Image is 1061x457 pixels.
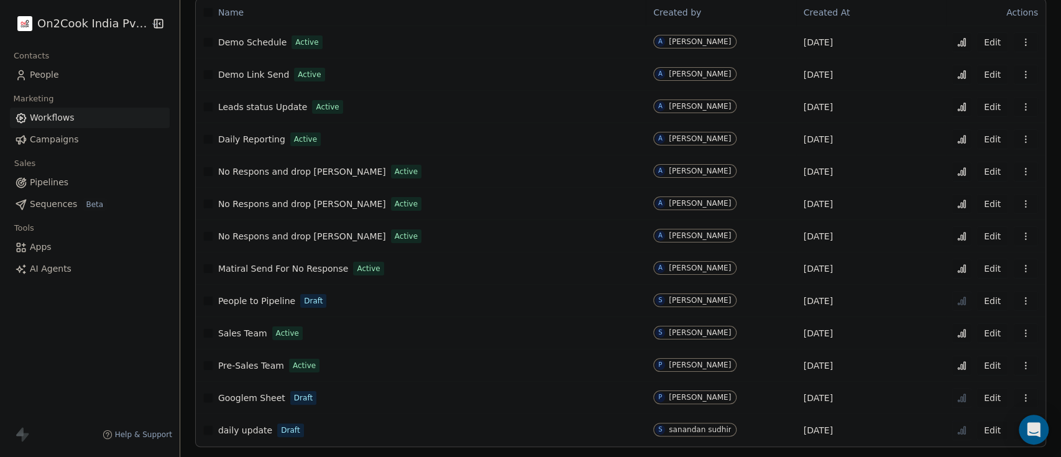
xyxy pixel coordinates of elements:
[30,111,75,124] span: Workflows
[218,230,386,242] a: No Respons and drop [PERSON_NAME]
[976,226,1008,246] a: Edit
[218,361,284,371] span: Pre-Sales Team
[37,16,147,32] span: On2Cook India Pvt. Ltd.
[218,231,386,241] span: No Respons and drop [PERSON_NAME]
[218,425,272,435] span: daily update
[281,425,300,436] span: Draft
[218,36,287,48] a: Demo Schedule
[17,16,32,31] img: on2cook%20logo-04%20copy.jpg
[976,291,1008,311] button: Edit
[804,359,833,372] span: [DATE]
[218,70,289,80] span: Demo Link Send
[1019,415,1049,445] div: Open Intercom Messenger
[669,102,731,111] div: [PERSON_NAME]
[218,296,295,306] span: People to Pipeline
[669,199,731,208] div: [PERSON_NAME]
[804,7,850,17] span: Created At
[658,295,662,305] div: S
[976,356,1008,376] a: Edit
[294,392,313,404] span: Draft
[10,237,170,257] a: Apps
[1006,7,1038,17] span: Actions
[10,172,170,193] a: Pipelines
[218,198,386,210] a: No Respons and drop [PERSON_NAME]
[804,198,833,210] span: [DATE]
[82,198,107,211] span: Beta
[218,68,289,81] a: Demo Link Send
[218,199,386,209] span: No Respons and drop [PERSON_NAME]
[10,65,170,85] a: People
[295,37,318,48] span: Active
[669,296,731,305] div: [PERSON_NAME]
[976,129,1008,149] button: Edit
[669,328,731,337] div: [PERSON_NAME]
[30,68,59,81] span: People
[9,219,39,238] span: Tools
[304,295,323,307] span: Draft
[395,198,418,210] span: Active
[976,97,1008,117] button: Edit
[976,32,1008,52] button: Edit
[658,392,662,402] div: P
[976,162,1008,182] button: Edit
[669,425,731,434] div: sanandan sudhir
[658,231,663,241] div: A
[218,392,285,404] a: Googlem Sheet
[218,295,295,307] a: People to Pipeline
[218,134,285,144] span: Daily Reporting
[658,37,663,47] div: A
[804,165,833,178] span: [DATE]
[218,264,348,274] span: Matiral Send For No Response
[8,90,59,108] span: Marketing
[804,424,833,436] span: [DATE]
[653,7,701,17] span: Created by
[669,264,731,272] div: [PERSON_NAME]
[976,259,1008,279] a: Edit
[804,295,833,307] span: [DATE]
[10,194,170,215] a: SequencesBeta
[218,6,244,19] span: Name
[30,262,71,275] span: AI Agents
[30,133,78,146] span: Campaigns
[218,424,272,436] a: daily update
[669,231,731,240] div: [PERSON_NAME]
[218,393,285,403] span: Googlem Sheet
[218,165,386,178] a: No Respons and drop [PERSON_NAME]
[276,328,299,339] span: Active
[804,36,833,48] span: [DATE]
[10,108,170,128] a: Workflows
[804,392,833,404] span: [DATE]
[15,13,142,34] button: On2Cook India Pvt. Ltd.
[658,134,663,144] div: A
[658,69,663,79] div: A
[30,241,52,254] span: Apps
[658,166,663,176] div: A
[976,323,1008,343] button: Edit
[804,101,833,113] span: [DATE]
[294,134,317,145] span: Active
[395,231,418,242] span: Active
[8,47,55,65] span: Contacts
[9,154,41,173] span: Sales
[30,198,77,211] span: Sequences
[395,166,418,177] span: Active
[669,393,731,402] div: [PERSON_NAME]
[218,262,348,275] a: Matiral Send For No Response
[976,420,1008,440] button: Edit
[804,327,833,339] span: [DATE]
[10,259,170,279] a: AI Agents
[658,425,662,435] div: S
[804,133,833,145] span: [DATE]
[218,101,308,113] a: Leads status Update
[218,102,308,112] span: Leads status Update
[218,167,386,177] span: No Respons and drop [PERSON_NAME]
[976,194,1008,214] button: Edit
[669,134,731,143] div: [PERSON_NAME]
[103,430,172,440] a: Help & Support
[976,388,1008,408] button: Edit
